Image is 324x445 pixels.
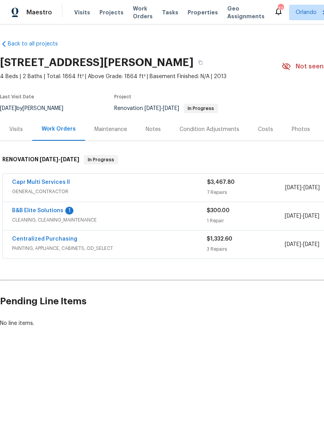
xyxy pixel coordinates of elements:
span: PAINTING, APPLIANCE, CABINETS, OD_SELECT [12,244,207,252]
span: In Progress [185,106,217,111]
span: Renovation [114,106,218,111]
div: Photos [292,126,310,133]
span: Tasks [162,10,178,15]
span: $300.00 [207,208,230,213]
a: Capr Multi Services ll [12,180,70,185]
span: Project [114,94,131,99]
div: Condition Adjustments [179,126,239,133]
div: 1 [65,207,73,215]
div: Work Orders [42,125,76,133]
div: Visits [9,126,23,133]
a: Centralized Purchasing [12,236,77,242]
span: In Progress [85,156,117,164]
span: Geo Assignments [227,5,265,20]
span: - [145,106,179,111]
span: [DATE] [145,106,161,111]
span: Projects [99,9,124,16]
span: [DATE] [303,213,319,219]
div: Notes [146,126,161,133]
span: - [40,157,79,162]
span: [DATE] [61,157,79,162]
div: 32 [278,5,283,12]
span: [DATE] [163,106,179,111]
button: Copy Address [193,56,207,70]
span: - [285,241,319,248]
div: 3 Repairs [207,245,284,253]
span: [DATE] [40,157,58,162]
span: [DATE] [303,242,319,247]
span: Visits [74,9,90,16]
span: - [285,184,320,192]
span: Orlando [296,9,317,16]
span: CLEANING, CLEANING_MAINTENANCE [12,216,207,224]
div: Maintenance [94,126,127,133]
span: [DATE] [285,185,301,190]
span: [DATE] [285,213,301,219]
h6: RENOVATION [2,155,79,164]
div: 7 Repairs [207,188,285,196]
span: [DATE] [285,242,301,247]
div: Costs [258,126,273,133]
span: Properties [188,9,218,16]
span: [DATE] [303,185,320,190]
span: - [285,212,319,220]
span: $3,467.80 [207,180,235,185]
div: 1 Repair [207,217,284,225]
span: Maestro [26,9,52,16]
a: B&B Elite Solutions [12,208,63,213]
span: $1,332.60 [207,236,232,242]
span: Work Orders [133,5,153,20]
span: GENERAL_CONTRACTOR [12,188,207,195]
